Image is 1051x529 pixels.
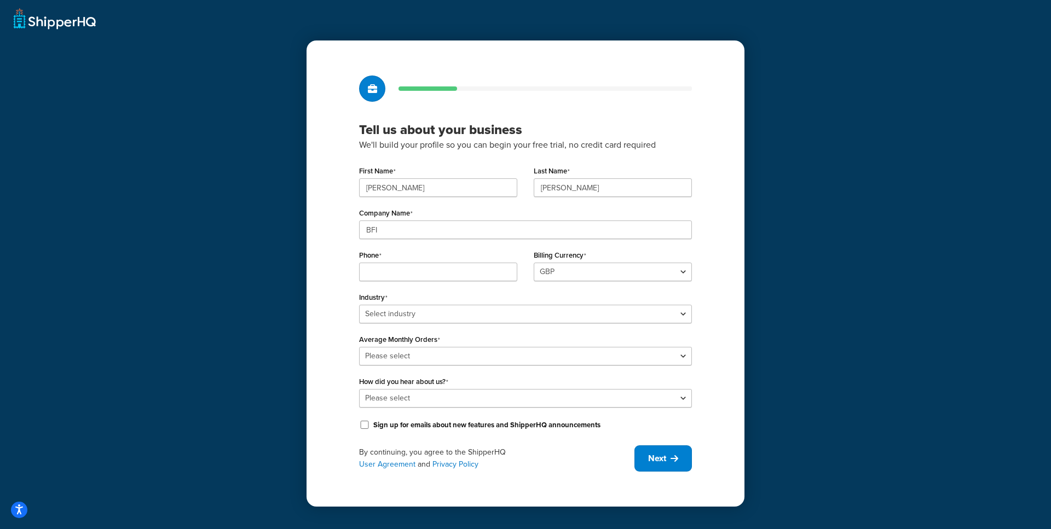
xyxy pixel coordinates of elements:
div: By continuing, you agree to the ShipperHQ and [359,446,634,470]
span: Next [648,452,666,464]
a: Privacy Policy [432,458,478,470]
label: Industry [359,293,388,302]
a: User Agreement [359,458,415,470]
label: Phone [359,251,382,260]
label: Last Name [534,167,570,176]
p: We'll build your profile so you can begin your free trial, no credit card required [359,138,692,152]
button: Next [634,445,692,472]
h3: Tell us about your business [359,121,692,138]
label: Average Monthly Orders [359,335,440,344]
label: How did you hear about us? [359,377,448,386]
label: Billing Currency [534,251,586,260]
label: Company Name [359,209,413,218]
label: First Name [359,167,396,176]
label: Sign up for emails about new features and ShipperHQ announcements [373,420,600,430]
